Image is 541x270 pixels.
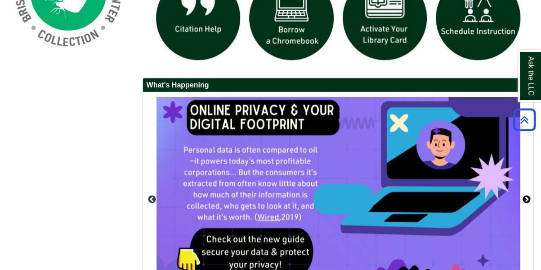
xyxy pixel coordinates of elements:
[522,195,531,204] button: Next
[148,195,156,204] button: Previous
[143,78,533,92] h2: What's Happening
[510,114,539,126] a: Back to Top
